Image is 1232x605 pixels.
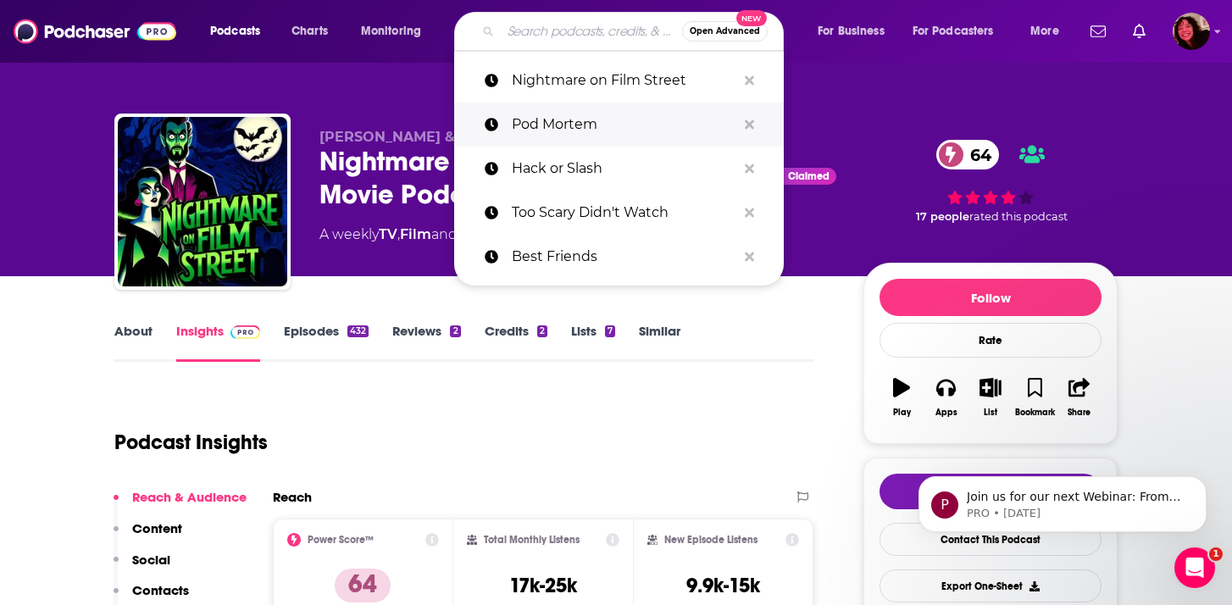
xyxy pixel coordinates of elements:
a: InsightsPodchaser Pro [176,323,260,362]
p: Reach & Audience [132,489,247,505]
span: , [397,226,400,242]
button: Share [1057,367,1102,428]
p: Pod Mortem [512,103,736,147]
span: 17 people [916,210,969,223]
span: Charts [291,19,328,43]
a: Reviews2 [392,323,460,362]
div: List [984,408,997,418]
p: Content [132,520,182,536]
p: Message from PRO, sent 33w ago [74,65,292,80]
button: Content [114,520,182,552]
span: Claimed [788,172,830,180]
a: Hack or Slash [454,147,784,191]
div: Play [893,408,911,418]
span: New [736,10,767,26]
span: and [431,226,458,242]
h3: 17k-25k [509,573,577,598]
p: Best Friends [512,235,736,279]
p: Contacts [132,582,189,598]
span: Join us for our next Webinar: From Pushback to Payoff: Building Buy-In for Niche Podcast Placemen... [74,49,291,484]
span: 64 [953,140,1000,169]
h2: Total Monthly Listens [484,534,580,546]
button: Open AdvancedNew [682,21,768,42]
img: Nightmare on Film Street - A Horror Movie Podcast [118,117,287,286]
a: Lists7 [571,323,615,362]
div: 2 [537,325,547,337]
button: Export One-Sheet [880,569,1102,602]
span: Open Advanced [690,27,760,36]
a: TV [379,226,397,242]
p: Too Scary Didn't Watch [512,191,736,235]
button: open menu [198,18,282,45]
h2: Power Score™ [308,534,374,546]
button: Reach & Audience [114,489,247,520]
a: 64 [936,140,1000,169]
span: For Podcasters [913,19,994,43]
h3: 9.9k-15k [686,573,760,598]
p: Hack or Slash [512,147,736,191]
p: 64 [335,569,391,602]
div: A weekly podcast [319,225,605,245]
button: Follow [880,279,1102,316]
div: 64 17 peoplerated this podcast [863,129,1118,234]
a: Credits2 [485,323,547,362]
iframe: Intercom live chat [1174,547,1215,588]
span: Podcasts [210,19,260,43]
a: Similar [639,323,680,362]
p: Nightmare on Film Street [512,58,736,103]
a: Show notifications dropdown [1084,17,1113,46]
div: 7 [605,325,615,337]
div: Bookmark [1015,408,1055,418]
a: Film [400,226,431,242]
button: open menu [902,18,1018,45]
button: open menu [1018,18,1080,45]
span: For Business [818,19,885,43]
div: 432 [347,325,369,337]
span: More [1030,19,1059,43]
button: Social [114,552,170,583]
a: Contact This Podcast [880,523,1102,556]
button: Show profile menu [1173,13,1210,50]
span: rated this podcast [969,210,1068,223]
iframe: Intercom notifications message [893,441,1232,559]
button: Apps [924,367,968,428]
div: Share [1068,408,1090,418]
div: 2 [450,325,460,337]
a: Episodes432 [284,323,369,362]
input: Search podcasts, credits, & more... [501,18,682,45]
img: User Profile [1173,13,1210,50]
a: Show notifications dropdown [1126,17,1152,46]
a: Nightmare on Film Street [454,58,784,103]
a: Charts [280,18,338,45]
button: tell me why sparkleTell Me Why [880,474,1102,509]
button: open menu [806,18,906,45]
button: open menu [349,18,443,45]
img: Podchaser - Follow, Share and Rate Podcasts [14,15,176,47]
h2: Reach [273,489,312,505]
div: Search podcasts, credits, & more... [470,12,800,51]
a: Too Scary Didn't Watch [454,191,784,235]
h2: New Episode Listens [664,534,758,546]
span: 1 [1209,547,1223,561]
span: Monitoring [361,19,421,43]
img: Podchaser Pro [230,325,260,339]
p: Social [132,552,170,568]
h1: Podcast Insights [114,430,268,455]
span: Logged in as Kathryn-Musilek [1173,13,1210,50]
div: Rate [880,323,1102,358]
div: Apps [935,408,957,418]
a: Best Friends [454,235,784,279]
button: List [968,367,1013,428]
a: Pod Mortem [454,103,784,147]
span: [PERSON_NAME] & [PERSON_NAME] [319,129,580,145]
a: About [114,323,153,362]
button: Play [880,367,924,428]
button: Bookmark [1013,367,1057,428]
